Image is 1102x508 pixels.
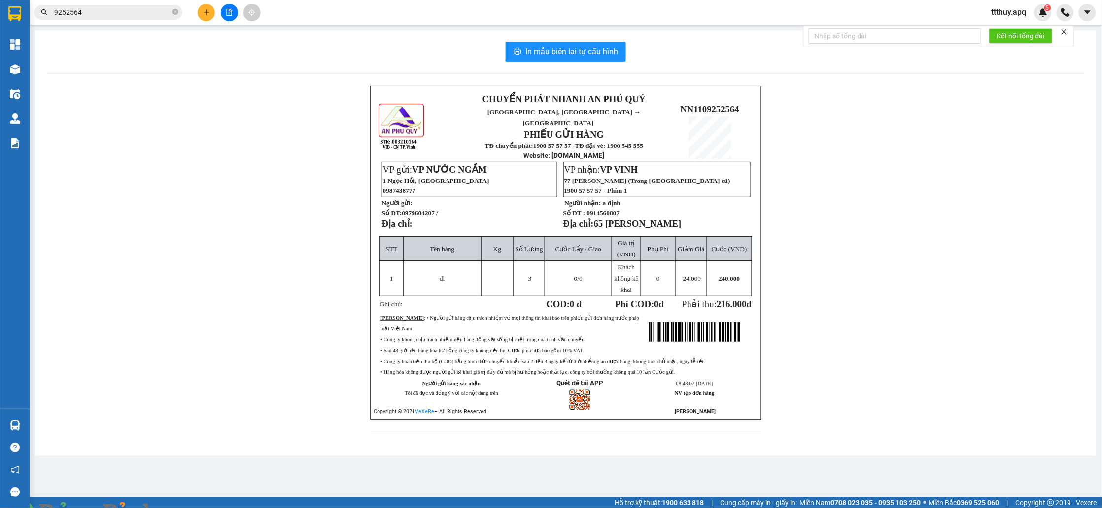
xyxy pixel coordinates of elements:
span: 0 [574,275,578,282]
span: • Công ty hoàn tiền thu hộ (COD) bằng hình thức chuyển khoản sau 2 đến 3 ngày kể từ thời điểm gia... [380,359,705,364]
strong: Địa chỉ: [382,218,413,229]
span: Khách không kê khai [614,263,638,293]
strong: Số ĐT : [563,209,585,217]
strong: COD: [547,299,582,309]
span: Hỗ trợ kỹ thuật: [615,497,704,508]
span: /0 [574,275,583,282]
span: VP NƯỚC NGẦM [412,164,487,175]
span: 1900 57 57 57 - Phím 1 [564,187,627,194]
span: Giá trị (VNĐ) [617,239,636,258]
span: 65 [PERSON_NAME] [594,218,682,229]
span: ⚪️ [924,501,927,505]
img: logo-vxr [8,6,21,21]
img: warehouse-icon [10,420,20,431]
span: plus [203,9,210,16]
span: close [1061,28,1068,35]
span: Copyright © 2021 – All Rights Reserved [374,408,486,415]
img: warehouse-icon [10,64,20,74]
button: plus [198,4,215,21]
span: 1 [390,275,393,282]
span: VP nhận: [564,164,638,175]
span: Ghi chú: [380,300,403,308]
strong: Người gửi: [382,199,413,207]
strong: Số ĐT: [382,209,438,217]
span: close-circle [172,9,178,15]
strong: Người gửi hàng xác nhận [422,381,481,386]
span: • Công ty không chịu trách nhiệm nếu hàng động vật sống bị chết trong quá trình vận chuyển [380,337,585,342]
span: Cước (VNĐ) [712,245,747,253]
span: 0 [654,299,659,309]
sup: 5 [1044,4,1051,11]
span: Kg [493,245,501,253]
strong: 1900 633 818 [662,499,704,507]
strong: 0369 525 060 [957,499,999,507]
span: 1 Ngọc Hồi, [GEOGRAPHIC_DATA] [383,177,489,184]
span: aim [248,9,255,16]
strong: Địa chỉ: [563,218,594,229]
span: notification [10,465,20,474]
span: [GEOGRAPHIC_DATA], [GEOGRAPHIC_DATA] ↔ [GEOGRAPHIC_DATA] [487,109,641,127]
span: copyright [1047,499,1054,506]
span: printer [514,47,521,57]
span: NN1109252564 [681,104,739,114]
strong: 0708 023 035 - 0935 103 250 [831,499,921,507]
span: message [10,487,20,497]
strong: Phí COD: đ [615,299,664,309]
span: question-circle [10,443,20,452]
span: đl [440,275,445,282]
span: • Hàng hóa không được người gửi kê khai giá trị đầy đủ mà bị hư hỏng hoặc thất lạc, công ty bồi t... [380,369,675,375]
img: dashboard-icon [10,39,20,50]
span: search [41,9,48,16]
span: 3 [528,275,532,282]
strong: Quét để tải APP [556,379,603,387]
span: 216.000 [717,299,747,309]
span: STT [386,245,398,253]
strong: TĐ chuyển phát: [485,142,533,149]
strong: [PERSON_NAME] [675,408,716,415]
img: icon-new-feature [1039,8,1048,17]
span: Cung cấp máy in - giấy in: [721,497,797,508]
span: Miền Bắc [929,497,999,508]
span: 0979604207 / [402,209,438,217]
span: 0987438777 [383,187,416,194]
span: caret-down [1083,8,1092,17]
input: Nhập số tổng đài [809,28,981,44]
button: caret-down [1079,4,1096,21]
span: 0914560807 [587,209,620,217]
a: VeXeRe [415,408,434,415]
img: phone-icon [1061,8,1070,17]
button: printerIn mẫu biên lai tự cấu hình [506,42,626,62]
strong: 1900 57 57 57 - [533,142,575,149]
span: 24.000 [683,275,701,282]
img: warehouse-icon [10,89,20,99]
span: 240.000 [719,275,740,282]
img: solution-icon [10,138,20,148]
span: • Sau 48 giờ nếu hàng hóa hư hỏng công ty không đền bù, Cước phí chưa bao gồm 10% VAT. [380,348,584,353]
span: Kết nối tổng đài [997,31,1045,41]
strong: [PERSON_NAME] [380,315,424,321]
span: 0 [656,275,660,282]
span: 5 [1046,4,1049,11]
span: Số Lượng [516,245,543,253]
span: Tên hàng [430,245,454,253]
span: ttthuy.apq [984,6,1034,18]
span: Miền Nam [800,497,921,508]
span: VP gửi: [383,164,487,175]
span: close-circle [172,8,178,17]
span: Phụ Phí [648,245,669,253]
input: Tìm tên, số ĐT hoặc mã đơn [54,7,171,18]
span: Phải thu: [682,299,752,309]
strong: Người nhận: [565,199,601,207]
span: file-add [226,9,233,16]
span: Cước Lấy / Giao [555,245,601,253]
span: đ [747,299,752,309]
span: | [1007,497,1008,508]
span: Giảm Giá [678,245,704,253]
button: file-add [221,4,238,21]
strong: NV tạo đơn hàng [675,390,714,396]
span: a định [603,199,620,207]
span: 77 [PERSON_NAME] (Trong [GEOGRAPHIC_DATA] cũ) [564,177,730,184]
button: Kết nối tổng đài [989,28,1053,44]
strong: : [DOMAIN_NAME] [524,151,605,159]
span: : • Người gửi hàng chịu trách nhiệm về mọi thông tin khai báo trên phiếu gửi đơn hàng trước pháp ... [380,315,639,331]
